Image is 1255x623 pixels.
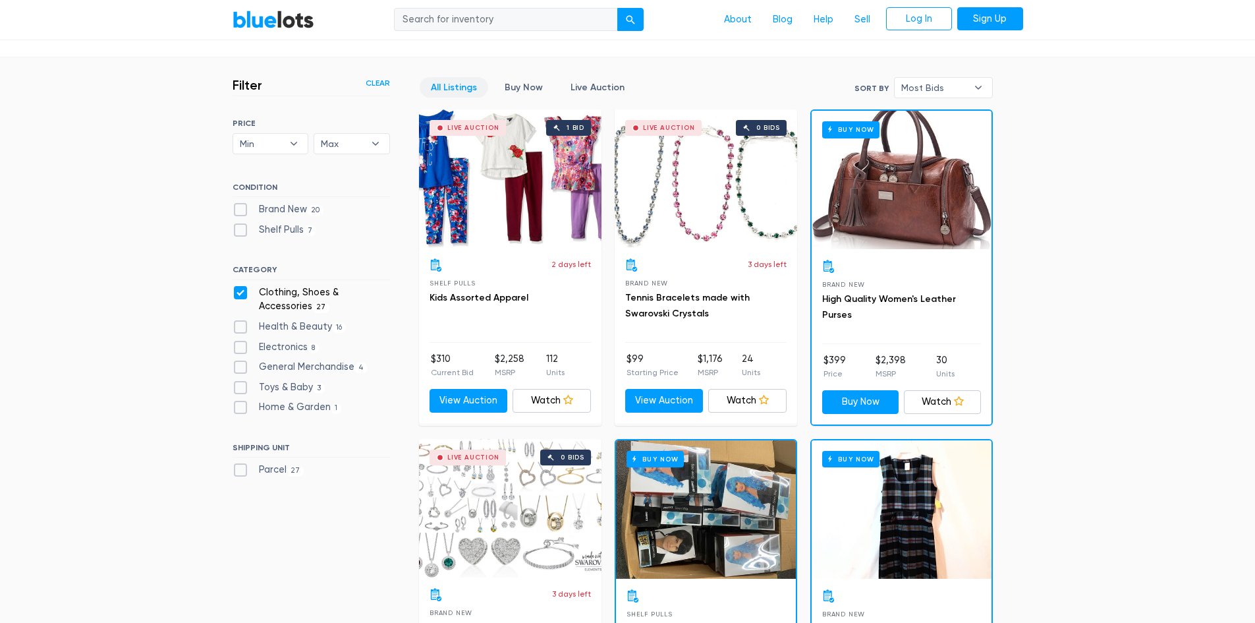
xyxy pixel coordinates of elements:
span: 27 [312,303,330,313]
b: ▾ [280,134,308,154]
b: ▾ [964,78,992,98]
span: Shelf Pulls [627,610,673,618]
p: Starting Price [627,367,679,378]
a: Live Auction 0 bids [419,439,601,578]
a: All Listings [420,77,488,98]
li: $99 [627,352,679,378]
span: Max [321,134,364,154]
label: Shelf Pulls [233,223,317,237]
p: MSRP [876,368,906,380]
span: 16 [332,322,347,333]
p: Current Bid [431,367,474,378]
label: Toys & Baby [233,380,325,395]
a: About [713,7,762,32]
a: Log In [886,7,952,31]
span: 27 [287,466,304,477]
li: 24 [742,352,760,378]
p: Units [546,367,565,378]
label: Health & Beauty [233,320,347,334]
a: Buy Now [822,390,899,414]
p: MSRP [698,367,723,378]
a: Buy Now [812,440,991,579]
h6: PRICE [233,119,390,128]
a: Watch [708,389,787,413]
li: $399 [823,353,846,380]
label: Brand New [233,202,324,217]
a: Live Auction 0 bids [615,109,797,248]
p: MSRP [495,367,524,378]
li: 112 [546,352,565,378]
div: 0 bids [561,454,584,461]
h6: CATEGORY [233,265,390,280]
b: ▾ [362,134,389,154]
a: Clear [366,77,390,89]
a: Sign Up [957,7,1023,31]
div: 0 bids [756,125,780,131]
h6: CONDITION [233,183,390,197]
li: $2,258 [495,352,524,378]
input: Search for inventory [394,8,618,32]
span: 3 [313,383,325,394]
span: Shelf Pulls [430,280,476,287]
span: Min [240,134,283,154]
a: Live Auction [559,77,636,98]
span: Brand New [822,610,865,618]
span: 1 [331,403,342,414]
li: $310 [431,352,474,378]
span: 4 [354,363,368,373]
a: Live Auction 1 bid [419,109,601,248]
span: 7 [304,225,317,236]
label: Electronics [233,340,320,355]
li: $1,176 [698,352,723,378]
a: BlueLots [233,10,314,29]
label: Parcel [233,463,304,477]
h6: Buy Now [822,451,879,467]
a: Buy Now [812,111,991,249]
li: $2,398 [876,353,906,380]
a: Watch [513,389,591,413]
p: Units [936,368,955,380]
a: Watch [904,390,981,414]
a: Help [803,7,844,32]
a: Buy Now [493,77,554,98]
span: Brand New [430,609,472,616]
div: Live Auction [447,125,499,131]
h3: Filter [233,77,262,93]
a: Kids Assorted Apparel [430,292,528,303]
li: 30 [936,353,955,380]
span: 8 [308,343,320,353]
a: High Quality Women's Leather Purses [822,293,956,320]
h6: Buy Now [822,121,879,138]
span: Most Bids [901,78,967,98]
h6: Buy Now [627,451,684,467]
p: 3 days left [552,588,591,600]
span: 20 [307,205,324,216]
div: Live Auction [447,454,499,461]
a: Tennis Bracelets made with Swarovski Crystals [625,292,750,319]
label: Sort By [854,82,889,94]
a: Sell [844,7,881,32]
p: 2 days left [551,258,591,270]
div: 1 bid [567,125,584,131]
span: Brand New [625,280,668,287]
h6: SHIPPING UNIT [233,443,390,458]
a: Blog [762,7,803,32]
div: Live Auction [643,125,695,131]
a: Buy Now [616,440,796,579]
p: Units [742,367,760,378]
p: Price [823,368,846,380]
p: 3 days left [748,258,787,270]
a: View Auction [430,389,508,413]
label: Clothing, Shoes & Accessories [233,285,390,314]
label: General Merchandise [233,360,368,374]
label: Home & Garden [233,400,342,415]
a: View Auction [625,389,704,413]
span: Brand New [822,281,865,288]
